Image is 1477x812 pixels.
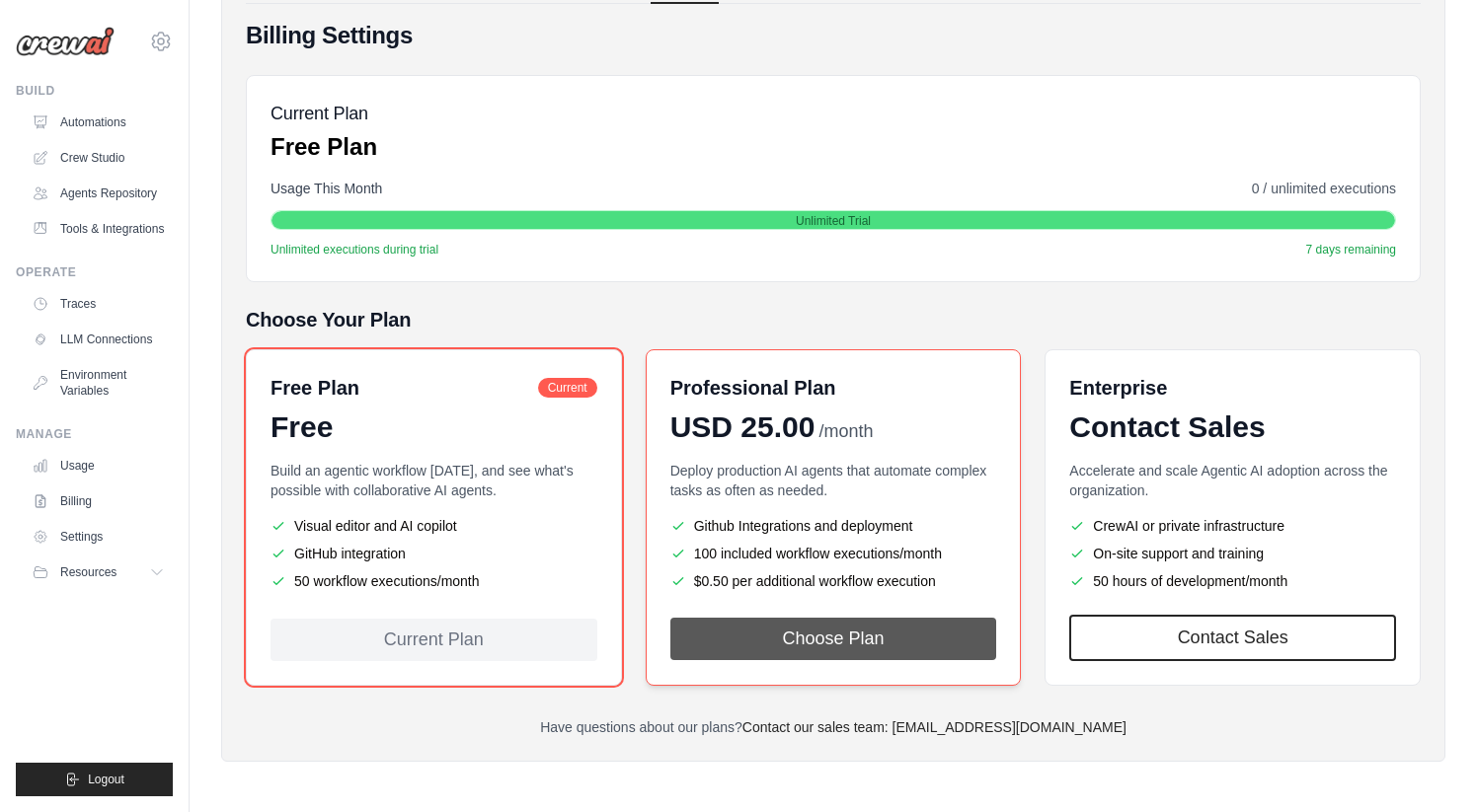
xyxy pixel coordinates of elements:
[24,107,173,138] a: Automations
[1252,179,1396,198] span: 0 / unlimited executions
[742,719,1127,735] a: Contact our sales team: [EMAIL_ADDRESS][DOMAIN_NAME]
[16,27,115,56] img: Logo
[271,516,597,536] li: Visual editor and AI copilot
[670,571,997,591] li: $0.50 per additional workflow execution
[24,359,173,406] a: Environment Variables
[16,763,173,796] button: Logout
[271,409,597,445] div: Free
[271,374,359,402] h6: Free Plan
[1069,374,1396,402] h6: Enterprise
[246,20,1421,51] h4: Billing Settings
[271,571,597,591] li: 50 workflow executions/month
[538,378,597,398] span: Current
[24,450,173,481] a: Usage
[670,516,997,536] li: Github Integrations and deployment
[670,461,997,500] p: Deploy production AI agents that automate complex tasks as often as needed.
[271,461,597,500] p: Build an agentic workflow [DATE], and see what's possible with collaborative AI agents.
[1069,409,1396,445] div: Contact Sales
[670,374,836,402] h6: Professional Plan
[16,83,173,99] div: Build
[271,100,377,127] h5: Current Plan
[271,131,377,163] p: Free Plan
[246,717,1421,737] p: Have questions about our plans?
[670,544,997,563] li: 100 included workflow executions/month
[24,556,173,588] button: Resources
[24,213,173,245] a: Tools & Integrations
[271,619,597,661] div: Current Plan
[1069,461,1396,500] p: Accelerate and scale Agentic AI adoption across the organization.
[271,242,438,258] span: Unlimited executions during trial
[24,142,173,174] a: Crew Studio
[670,618,997,660] button: Choose Plan
[796,213,871,229] span: Unlimited Trial
[271,179,382,198] span: Usage This Month
[271,544,597,563] li: GitHub integration
[88,772,124,787] span: Logout
[246,306,1421,333] h5: Choose Your Plan
[16,264,173,280] div: Operate
[670,409,816,445] span: USD 25.00
[1069,516,1396,536] li: CrewAI or private infrastructure
[24,521,173,553] a: Settings
[24,324,173,355] a: LLM Connections
[16,426,173,442] div: Manage
[24,178,173,209] a: Agents Repository
[1069,615,1396,661] a: Contact Sales
[24,288,173,320] a: Traces
[60,564,117,580] span: Resources
[1069,571,1396,591] li: 50 hours of development/month
[1306,242,1396,258] span: 7 days remaining
[1069,544,1396,563] li: On-site support and training
[818,418,873,445] span: /month
[24,485,173,517] a: Billing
